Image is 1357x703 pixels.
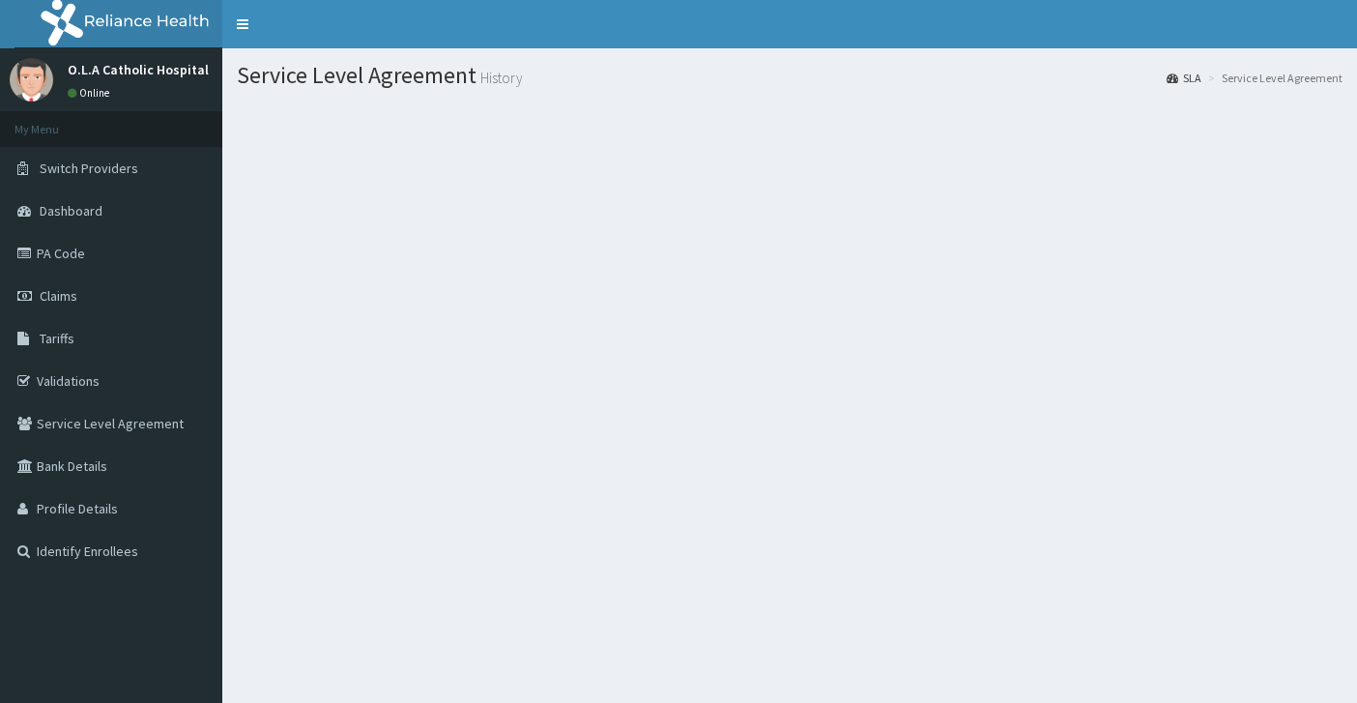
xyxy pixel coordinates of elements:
[40,287,77,305] span: Claims
[40,202,102,220] span: Dashboard
[1203,70,1343,86] li: Service Level Agreement
[68,63,209,76] p: O.L.A Catholic Hospital
[237,63,1343,88] h1: Service Level Agreement
[1167,70,1201,86] a: SLA
[40,160,138,177] span: Switch Providers
[68,86,114,100] a: Online
[40,330,74,347] span: Tariffs
[476,71,523,85] small: History
[10,58,53,102] img: User Image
